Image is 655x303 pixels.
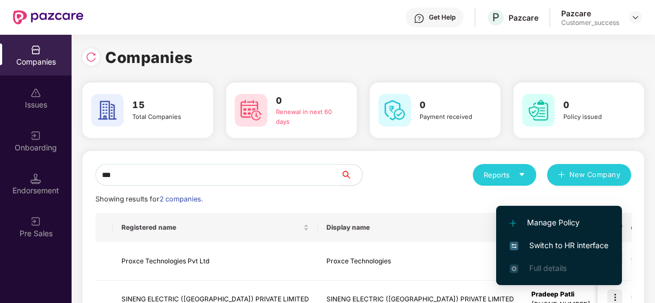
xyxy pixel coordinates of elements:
div: Customer_success [561,18,619,27]
span: Full details [529,263,567,273]
span: Switch to HR interface [510,239,608,251]
span: Manage Policy [510,217,608,229]
div: Get Help [429,13,455,22]
img: svg+xml;base64,PHN2ZyB3aWR0aD0iMjAiIGhlaWdodD0iMjAiIHZpZXdCb3g9IjAgMCAyMCAyMCIgZmlsbD0ibm9uZSIgeG... [30,130,41,141]
h3: 0 [276,94,338,108]
img: svg+xml;base64,PHN2ZyB4bWxucz0iaHR0cDovL3d3dy53My5vcmcvMjAwMC9zdmciIHdpZHRoPSI2MCIgaGVpZ2h0PSI2MC... [522,94,555,127]
span: caret-down [518,171,525,178]
td: Proxce Technologies [318,242,523,281]
button: search [340,164,363,186]
img: svg+xml;base64,PHN2ZyBpZD0iSXNzdWVzX2Rpc2FibGVkIiB4bWxucz0iaHR0cDovL3d3dy53My5vcmcvMjAwMC9zdmciIH... [30,87,41,98]
img: svg+xml;base64,PHN2ZyBpZD0iUmVsb2FkLTMyeDMyIiB4bWxucz0iaHR0cDovL3d3dy53My5vcmcvMjAwMC9zdmciIHdpZH... [86,52,97,62]
img: svg+xml;base64,PHN2ZyB4bWxucz0iaHR0cDovL3d3dy53My5vcmcvMjAwMC9zdmciIHdpZHRoPSI2MCIgaGVpZ2h0PSI2MC... [235,94,267,127]
h3: 15 [132,98,195,112]
div: Reports [484,169,525,180]
div: Renewal in next 60 days [276,108,338,127]
img: svg+xml;base64,PHN2ZyB3aWR0aD0iMjAiIGhlaWdodD0iMjAiIHZpZXdCb3g9IjAgMCAyMCAyMCIgZmlsbD0ibm9uZSIgeG... [30,216,41,227]
div: Payment received [420,112,482,122]
img: svg+xml;base64,PHN2ZyB4bWxucz0iaHR0cDovL3d3dy53My5vcmcvMjAwMC9zdmciIHdpZHRoPSIxNiIgaGVpZ2h0PSIxNi... [510,242,518,250]
td: Proxce Technologies Pvt Ltd [113,242,318,281]
div: Pradeep Patli [531,289,590,300]
div: Pazcare [561,8,619,18]
div: Pazcare [509,12,538,23]
h3: 0 [420,98,482,112]
img: svg+xml;base64,PHN2ZyB4bWxucz0iaHR0cDovL3d3dy53My5vcmcvMjAwMC9zdmciIHdpZHRoPSIxMi4yMDEiIGhlaWdodD... [510,220,516,226]
span: P [492,11,499,24]
th: Display name [318,213,523,242]
img: New Pazcare Logo [13,10,84,24]
span: Display name [326,223,506,232]
img: svg+xml;base64,PHN2ZyBpZD0iQ29tcGFuaWVzIiB4bWxucz0iaHR0cDovL3d3dy53My5vcmcvMjAwMC9zdmciIHdpZHRoPS... [30,45,41,55]
img: svg+xml;base64,PHN2ZyB4bWxucz0iaHR0cDovL3d3dy53My5vcmcvMjAwMC9zdmciIHdpZHRoPSI2MCIgaGVpZ2h0PSI2MC... [91,94,124,127]
img: svg+xml;base64,PHN2ZyBpZD0iSGVscC0zMngzMiIgeG1sbnM9Imh0dHA6Ly93d3cudzMub3JnLzIwMDAvc3ZnIiB3aWR0aD... [414,13,425,24]
div: Total Companies [132,112,195,122]
th: Registered name [113,213,318,242]
span: New Company [569,169,621,180]
span: 2 companies. [159,195,203,203]
img: svg+xml;base64,PHN2ZyB3aWR0aD0iMTQuNSIgaGVpZ2h0PSIxNC41IiB2aWV3Qm94PSIwIDAgMTYgMTYiIGZpbGw9Im5vbm... [30,173,41,184]
img: svg+xml;base64,PHN2ZyB4bWxucz0iaHR0cDovL3d3dy53My5vcmcvMjAwMC9zdmciIHdpZHRoPSI2MCIgaGVpZ2h0PSI2MC... [378,94,411,127]
img: svg+xml;base64,PHN2ZyB4bWxucz0iaHR0cDovL3d3dy53My5vcmcvMjAwMC9zdmciIHdpZHRoPSIxNi4zNjMiIGhlaWdodD... [510,264,518,273]
h3: 0 [563,98,626,112]
img: svg+xml;base64,PHN2ZyBpZD0iRHJvcGRvd24tMzJ4MzIiIHhtbG5zPSJodHRwOi8vd3d3LnczLm9yZy8yMDAwL3N2ZyIgd2... [631,13,640,22]
span: Registered name [121,223,301,232]
div: Policy issued [563,112,626,122]
button: plusNew Company [547,164,631,186]
span: plus [558,171,565,180]
span: search [340,171,362,179]
span: Showing results for [95,195,203,203]
h1: Companies [105,46,193,70]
